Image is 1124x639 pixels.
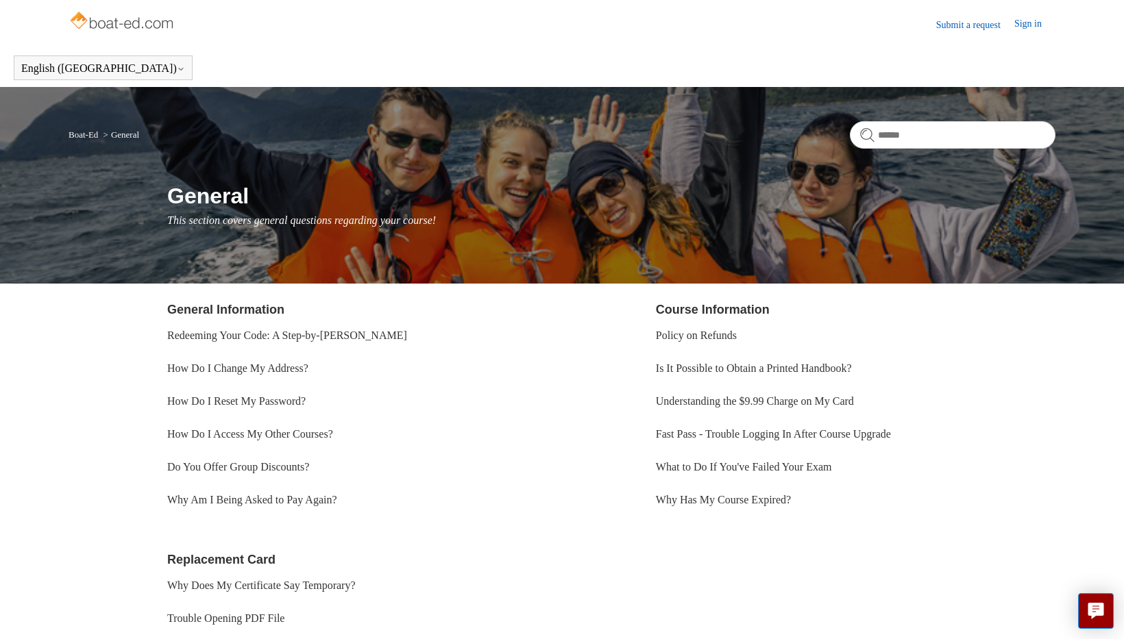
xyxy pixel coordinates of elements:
[69,129,101,140] li: Boat-Ed
[167,303,284,316] a: General Information
[167,362,308,374] a: How Do I Change My Address?
[936,18,1014,32] a: Submit a request
[850,121,1055,149] input: Search
[656,428,891,440] a: Fast Pass - Trouble Logging In After Course Upgrade
[656,494,791,505] a: Why Has My Course Expired?
[167,179,1055,212] h1: General
[167,579,356,591] a: Why Does My Certificate Say Temporary?
[167,212,1055,229] p: This section covers general questions regarding your course!
[656,303,770,316] a: Course Information
[656,395,854,407] a: Understanding the $9.99 Charge on My Card
[167,494,337,505] a: Why Am I Being Asked to Pay Again?
[656,329,737,341] a: Policy on Refunds
[167,395,306,407] a: How Do I Reset My Password?
[656,461,832,473] a: What to Do If You've Failed Your Exam
[167,553,276,566] a: Replacement Card
[21,62,185,75] button: English ([GEOGRAPHIC_DATA])
[69,129,98,140] a: Boat-Ed
[69,8,178,36] img: Boat-Ed Help Center home page
[167,612,284,624] a: Trouble Opening PDF File
[167,461,309,473] a: Do You Offer Group Discounts?
[1014,16,1055,33] a: Sign in
[167,329,407,341] a: Redeeming Your Code: A Step-by-[PERSON_NAME]
[656,362,852,374] a: Is It Possible to Obtain a Printed Handbook?
[101,129,139,140] li: General
[1078,593,1114,629] button: Live chat
[167,428,333,440] a: How Do I Access My Other Courses?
